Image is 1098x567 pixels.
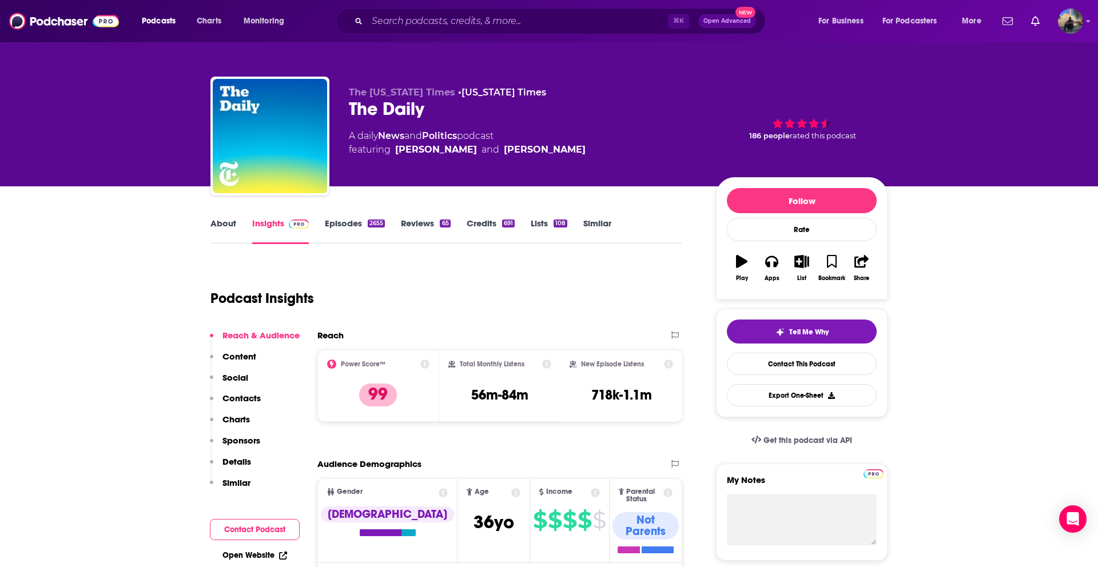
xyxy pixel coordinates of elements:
img: tell me why sparkle [775,328,785,337]
div: 2655 [368,219,385,227]
button: Social [210,372,248,393]
button: Details [210,456,251,477]
div: [PERSON_NAME] [395,143,477,157]
a: Pro website [864,468,884,478]
a: Contact This Podcast [727,353,877,375]
div: Share [854,275,869,282]
button: open menu [954,12,996,30]
a: $$$$$ [533,511,606,529]
button: Reach & Audience [210,330,300,351]
div: List [797,275,806,282]
a: About [210,218,236,244]
span: Gender [337,488,363,496]
div: Bookmark [818,275,845,282]
div: Play [736,275,748,282]
a: Open Website [222,550,287,560]
a: InsightsPodchaser Pro [252,218,309,244]
span: More [962,13,981,29]
button: Play [727,247,757,289]
span: Tell Me Why [789,328,829,337]
p: Similar [222,477,250,488]
span: $ [548,511,562,529]
a: News [378,130,404,141]
span: rated this podcast [790,131,856,140]
span: For Business [818,13,864,29]
span: For Podcasters [882,13,937,29]
div: Open Intercom Messenger [1059,505,1087,533]
div: Search podcasts, credits, & more... [347,8,777,34]
p: Contacts [222,393,261,404]
p: 99 [359,384,397,406]
a: Not Parents [612,512,679,553]
h2: Reach [317,330,344,341]
a: Show notifications dropdown [998,11,1017,31]
button: Content [210,351,256,372]
div: Rate [727,218,877,241]
button: Contact Podcast [210,519,300,540]
span: The [US_STATE] Times [349,87,455,98]
a: Credits691 [467,218,515,244]
a: The Daily [213,79,327,193]
button: Charts [210,414,250,435]
a: Politics [422,130,457,141]
p: Charts [222,414,250,425]
span: 186 people [749,131,790,140]
div: [DEMOGRAPHIC_DATA] [321,506,454,522]
button: open menu [236,12,299,30]
h1: Podcast Insights [210,290,314,307]
img: User Profile [1058,9,1083,34]
button: Bookmark [817,247,846,289]
div: Not Parents [612,512,679,540]
button: Contacts [210,393,261,414]
span: featuring [349,143,586,157]
button: open menu [134,12,190,30]
span: Age [475,488,489,496]
h2: Audience Demographics [317,458,421,469]
div: A daily podcast [349,129,586,157]
input: Search podcasts, credits, & more... [367,12,668,30]
h2: New Episode Listens [581,360,644,368]
div: Apps [765,275,779,282]
span: $ [578,511,591,529]
a: [DEMOGRAPHIC_DATA] [321,506,454,536]
span: Open Advanced [703,18,751,24]
div: [PERSON_NAME] [504,143,586,157]
button: Export One-Sheet [727,384,877,406]
button: Show profile menu [1058,9,1083,34]
a: 36yo [474,517,514,532]
button: open menu [875,12,954,30]
h3: 56m-84m [471,386,528,404]
span: and [404,130,422,141]
a: Reviews65 [401,218,450,244]
p: Content [222,351,256,362]
button: tell me why sparkleTell Me Why [727,320,877,344]
button: Sponsors [210,435,260,456]
span: $ [563,511,576,529]
span: New [735,7,756,18]
span: • [458,87,546,98]
h2: Total Monthly Listens [460,360,524,368]
span: Income [546,488,572,496]
img: Podchaser Pro [289,219,309,229]
img: Podchaser Pro [864,469,884,478]
span: Charts [197,13,221,29]
span: Podcasts [142,13,176,29]
button: Apps [757,247,786,289]
div: 108 [554,219,567,227]
span: Monitoring [244,13,284,29]
div: 186 peoplerated this podcast [716,87,888,158]
a: Lists108 [531,218,567,244]
p: Sponsors [222,435,260,446]
button: open menu [810,12,878,30]
a: Charts [189,12,228,30]
p: Reach & Audience [222,330,300,341]
span: ⌘ K [668,14,689,29]
button: List [787,247,817,289]
button: Open AdvancedNew [698,14,756,28]
button: Share [847,247,877,289]
span: Parental Status [626,488,661,503]
a: Podchaser - Follow, Share and Rate Podcasts [9,10,119,32]
button: Similar [210,477,250,498]
a: Similar [583,218,611,244]
a: Show notifications dropdown [1027,11,1044,31]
